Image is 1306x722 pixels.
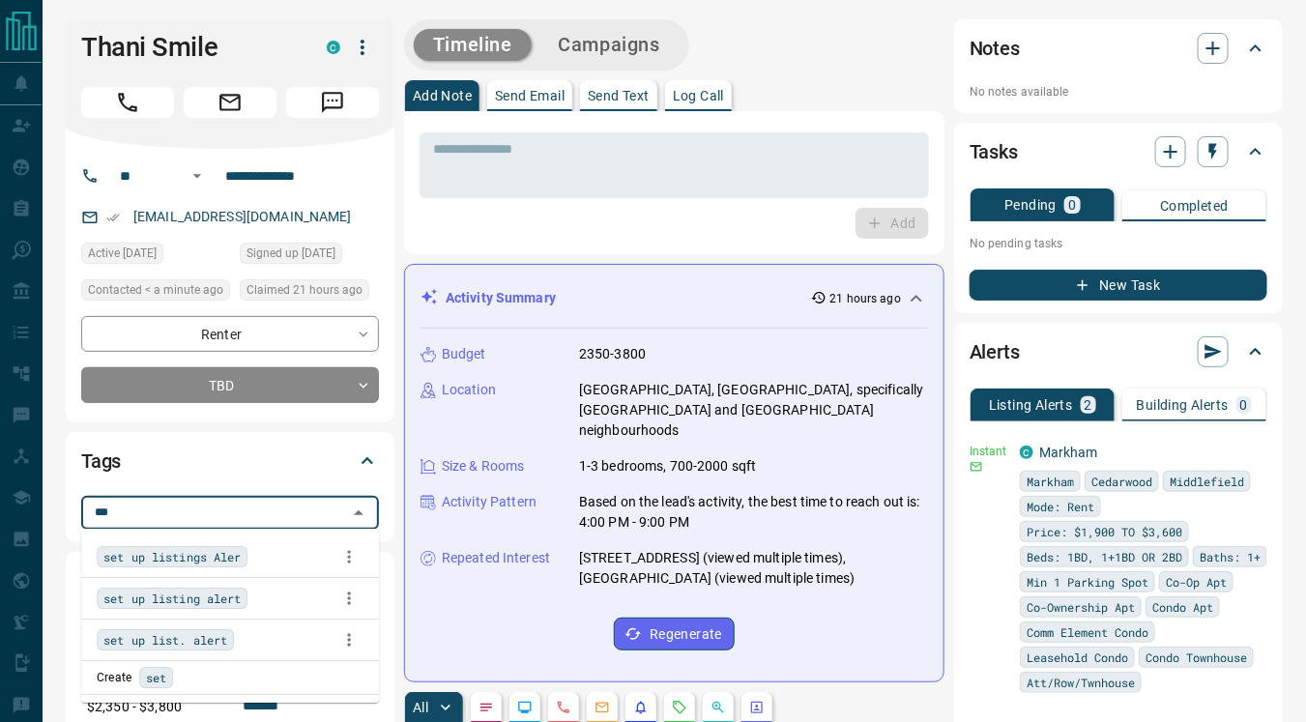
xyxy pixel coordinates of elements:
[1004,198,1057,212] p: Pending
[970,25,1267,72] div: Notes
[81,367,379,403] div: TBD
[442,380,496,400] p: Location
[106,211,120,224] svg: Email Verified
[1160,199,1229,213] p: Completed
[442,548,550,568] p: Repeated Interest
[81,279,230,306] div: Fri Aug 15 2025
[88,244,157,263] span: Active [DATE]
[579,548,928,589] p: [STREET_ADDRESS] (viewed multiple times), [GEOGRAPHIC_DATA] (viewed multiple times)
[1152,597,1213,617] span: Condo Apt
[286,87,379,118] span: Message
[442,492,537,512] p: Activity Pattern
[1200,547,1261,566] span: Baths: 1+
[588,89,650,102] p: Send Text
[970,270,1267,301] button: New Task
[495,89,565,102] p: Send Email
[970,229,1267,258] p: No pending tasks
[81,316,379,352] div: Renter
[970,329,1267,375] div: Alerts
[413,701,428,714] p: All
[1091,472,1152,491] span: Cedarwood
[81,87,174,118] span: Call
[186,164,209,188] button: Open
[1027,497,1094,516] span: Mode: Rent
[1027,572,1148,592] span: Min 1 Parking Spot
[247,244,335,263] span: Signed up [DATE]
[539,29,680,61] button: Campaigns
[1027,622,1148,642] span: Comm Element Condo
[413,89,472,102] p: Add Note
[614,618,735,650] button: Regenerate
[81,438,379,484] div: Tags
[673,89,724,102] p: Log Call
[97,669,131,686] p: Create
[184,87,276,118] span: Email
[579,456,757,477] p: 1-3 bedrooms, 700-2000 sqft
[442,344,486,364] p: Budget
[579,492,928,533] p: Based on the lead's activity, the best time to reach out is: 4:00 PM - 9:00 PM
[414,29,532,61] button: Timeline
[1027,472,1074,491] span: Markham
[970,136,1018,167] h2: Tasks
[1240,398,1248,412] p: 0
[1027,522,1182,541] span: Price: $1,900 TO $3,600
[240,279,379,306] div: Fri Aug 15 2025
[711,700,726,715] svg: Opportunities
[1166,572,1227,592] span: Co-Op Apt
[81,32,298,63] h1: Thani Smile
[579,380,928,441] p: [GEOGRAPHIC_DATA], [GEOGRAPHIC_DATA], specifically [GEOGRAPHIC_DATA] and [GEOGRAPHIC_DATA] neighb...
[989,398,1073,412] p: Listing Alerts
[442,456,525,477] p: Size & Rooms
[970,443,1008,460] p: Instant
[579,344,646,364] p: 2350-3800
[672,700,687,715] svg: Requests
[749,700,765,715] svg: Agent Actions
[556,700,571,715] svg: Calls
[446,288,556,308] p: Activity Summary
[103,589,241,608] span: set up listing alert
[247,280,363,300] span: Claimed 21 hours ago
[479,700,494,715] svg: Notes
[1146,648,1247,667] span: Condo Townhouse
[633,700,649,715] svg: Listing Alerts
[345,500,372,527] button: Close
[146,668,166,687] span: set
[970,129,1267,175] div: Tasks
[830,290,901,307] p: 21 hours ago
[88,280,223,300] span: Contacted < a minute ago
[1020,446,1033,459] div: condos.ca
[327,41,340,54] div: condos.ca
[970,336,1020,367] h2: Alerts
[81,446,121,477] h2: Tags
[1027,673,1135,692] span: Att/Row/Twnhouse
[421,280,928,316] div: Activity Summary21 hours ago
[103,547,241,566] span: set up listings Aler
[595,700,610,715] svg: Emails
[81,243,230,270] div: Thu Aug 14 2025
[1068,198,1076,212] p: 0
[1137,398,1229,412] p: Building Alerts
[970,33,1020,64] h2: Notes
[240,243,379,270] div: Thu Aug 14 2025
[1027,597,1135,617] span: Co-Ownership Apt
[970,83,1267,101] p: No notes available
[1027,547,1182,566] span: Beds: 1BD, 1+1BD OR 2BD
[103,630,227,650] span: set up list. alert
[970,460,983,474] svg: Email
[133,209,352,224] a: [EMAIL_ADDRESS][DOMAIN_NAME]
[1039,445,1098,460] a: Markham
[1085,398,1092,412] p: 2
[517,700,533,715] svg: Lead Browsing Activity
[1170,472,1244,491] span: Middlefield
[1027,648,1128,667] span: Leasehold Condo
